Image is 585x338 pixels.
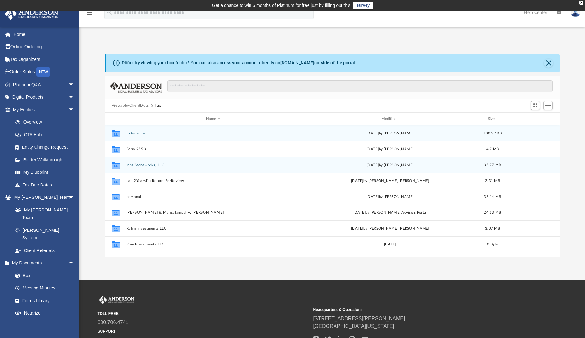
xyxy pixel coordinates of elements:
[313,316,405,321] a: [STREET_ADDRESS][PERSON_NAME]
[126,226,300,231] button: Rahm Investments LLC
[86,12,93,16] a: menu
[508,116,552,122] div: id
[9,307,81,320] a: Notarize
[106,9,113,16] i: search
[68,257,81,270] span: arrow_drop_down
[353,2,373,9] a: survey
[484,195,501,198] span: 35.14 MB
[112,103,149,108] button: Viewable-ClientDocs
[68,103,81,116] span: arrow_drop_down
[126,147,300,151] button: Form 2553
[9,204,78,224] a: My [PERSON_NAME] Team
[303,162,477,168] div: [DATE] by [PERSON_NAME]
[167,80,553,92] input: Search files and folders
[9,282,81,295] a: Meeting Minutes
[98,328,309,334] small: SUPPORT
[126,195,300,199] button: personal
[543,101,553,110] button: Add
[86,9,93,16] i: menu
[4,91,84,104] a: Digital Productsarrow_drop_down
[303,116,477,122] div: Modified
[4,103,84,116] a: My Entitiesarrow_drop_down
[4,28,84,41] a: Home
[9,116,84,129] a: Overview
[486,147,499,151] span: 4.7 MB
[126,211,300,215] button: [PERSON_NAME] & Mangalampally, [PERSON_NAME]
[9,166,81,179] a: My Blueprint
[68,191,81,204] span: arrow_drop_down
[68,91,81,104] span: arrow_drop_down
[531,101,540,110] button: Switch to Grid View
[98,320,129,325] a: 800.706.4741
[4,257,81,270] a: My Documentsarrow_drop_down
[126,179,300,183] button: Last2YearsTaxReturnsForReview
[68,78,81,91] span: arrow_drop_down
[9,294,78,307] a: Forms Library
[487,243,498,246] span: 0 Byte
[485,179,500,183] span: 2.31 MB
[126,242,300,246] button: Rhm Investments LLC
[107,116,123,122] div: id
[126,131,300,135] button: Extensions
[9,179,84,191] a: Tax Due Dates
[3,8,60,20] img: Anderson Advisors Platinum Portal
[9,224,81,244] a: [PERSON_NAME] System
[105,125,560,257] div: grid
[212,2,351,9] div: Get a chance to win 6 months of Platinum for free just by filling out this
[280,60,314,65] a: [DOMAIN_NAME]
[303,146,477,152] div: [DATE] by [PERSON_NAME]
[9,141,84,154] a: Entity Change Request
[483,132,502,135] span: 138.59 KB
[4,66,84,79] a: Order StatusNEW
[98,296,136,304] img: Anderson Advisors Platinum Portal
[484,211,501,214] span: 24.63 MB
[126,116,300,122] div: Name
[484,163,501,167] span: 35.77 MB
[571,8,580,17] img: User Pic
[9,244,81,257] a: Client Referrals
[122,60,356,66] div: Difficulty viewing your box folder? You can also access your account directly on outside of the p...
[303,242,477,247] div: [DATE]
[303,226,477,231] div: [DATE] by [PERSON_NAME] [PERSON_NAME]
[4,41,84,53] a: Online Ordering
[9,153,84,166] a: Binder Walkthrough
[155,103,161,108] button: Tax
[485,227,500,230] span: 3.07 MB
[313,323,394,329] a: [GEOGRAPHIC_DATA][US_STATE]
[4,78,84,91] a: Platinum Q&Aarrow_drop_down
[9,269,78,282] a: Box
[303,194,477,200] div: [DATE] by [PERSON_NAME]
[544,59,553,68] button: Close
[126,163,300,167] button: Inca Stoneworks, LLC.
[313,307,524,313] small: Headquarters & Operations
[36,67,50,77] div: NEW
[4,191,81,204] a: My [PERSON_NAME] Teamarrow_drop_down
[579,1,583,5] div: close
[303,178,477,184] div: [DATE] by [PERSON_NAME] [PERSON_NAME]
[303,210,477,216] div: [DATE] by [PERSON_NAME] Advisors Portal
[480,116,505,122] div: Size
[9,128,84,141] a: CTA Hub
[4,53,84,66] a: Tax Organizers
[303,131,477,136] div: [DATE] by [PERSON_NAME]
[98,311,309,316] small: TOLL FREE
